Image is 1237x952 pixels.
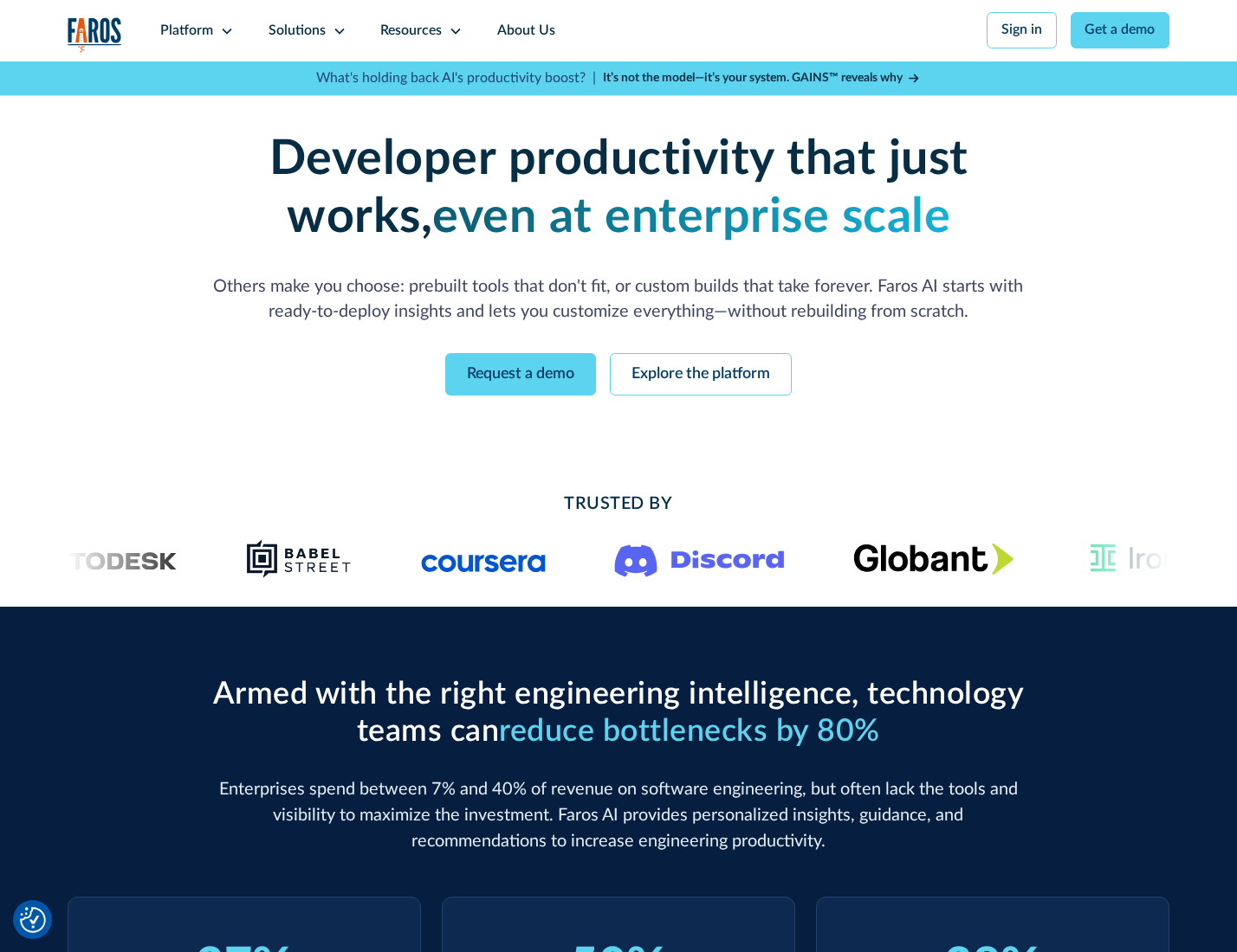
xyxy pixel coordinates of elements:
[68,17,123,53] img: Logo of the analytics and reporting company Faros.
[205,274,1032,326] p: Others make you choose: prebuilt tools that don't fit, or custom builds that take forever. Faros ...
[603,69,922,87] a: It’s not the model—it’s your system. GAINS™ reveals why
[614,541,784,577] img: Logo of the communication platform Discord.
[269,21,326,42] div: Solutions
[445,353,596,396] a: Request a demo
[610,353,792,396] a: Explore the platform
[68,17,123,53] a: home
[269,135,968,241] strong: Developer productivity that just works,
[160,21,213,42] div: Platform
[499,716,880,747] span: reduce bottlenecks by 80%
[20,907,46,933] button: Cookie Settings
[205,777,1032,854] p: Enterprises spend between 7% and 40% of revenue on software engineering, but often lack the tools...
[432,193,950,241] strong: even at enterprise scale
[20,907,46,933] img: Revisit consent button
[421,545,546,573] img: Logo of the online learning platform Coursera.
[603,72,903,84] strong: It’s not the model—it’s your system. GAINS™ reveals why
[246,538,352,580] img: Babel Street logo png
[1071,12,1170,48] a: Get a demo
[380,21,442,42] div: Resources
[853,543,1014,575] img: Globant's logo
[205,676,1032,750] h2: Armed with the right engineering intelligence, technology teams can
[987,12,1057,48] a: Sign in
[316,68,596,89] p: What's holding back AI's productivity boost? |
[205,492,1032,518] h2: Trusted By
